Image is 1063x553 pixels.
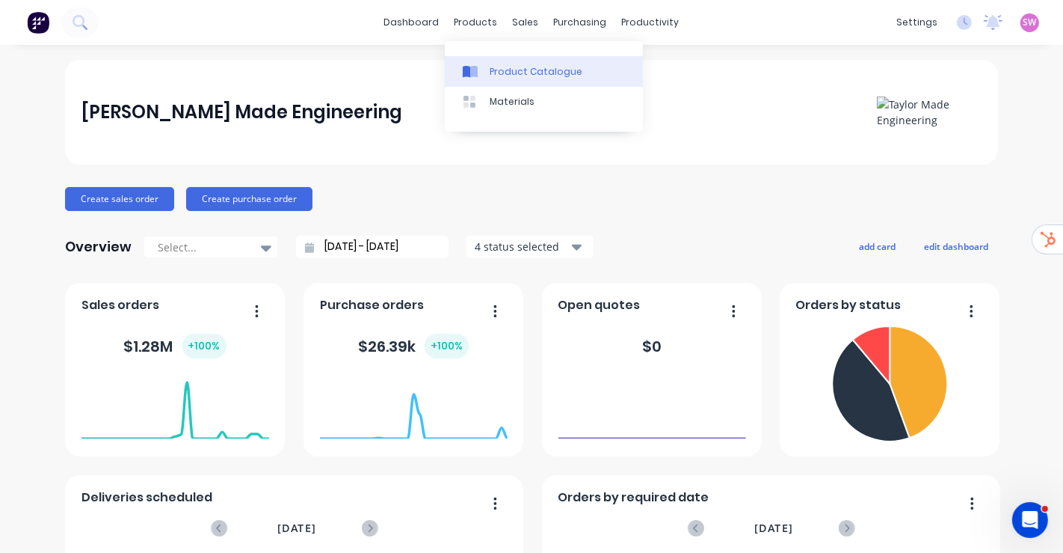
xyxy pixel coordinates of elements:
[358,334,469,358] div: $ 26.39k
[182,334,227,358] div: + 100 %
[849,236,905,256] button: add card
[558,296,641,314] span: Open quotes
[445,87,643,117] a: Materials
[445,56,643,86] a: Product Catalogue
[546,11,614,34] div: purchasing
[642,335,662,358] div: $ 0
[377,11,447,34] a: dashboard
[914,236,998,256] button: edit dashboard
[490,65,582,79] div: Product Catalogue
[27,11,49,34] img: Factory
[425,334,469,358] div: + 100 %
[124,334,227,358] div: $ 1.28M
[614,11,687,34] div: productivity
[889,11,945,34] div: settings
[754,520,793,537] span: [DATE]
[277,520,316,537] span: [DATE]
[186,187,312,211] button: Create purchase order
[1023,16,1037,29] span: SW
[65,187,174,211] button: Create sales order
[1012,502,1048,538] iframe: Intercom live chat
[447,11,505,34] div: products
[81,97,402,127] div: [PERSON_NAME] Made Engineering
[466,236,594,258] button: 4 status selected
[505,11,546,34] div: sales
[796,296,902,314] span: Orders by status
[65,232,132,262] div: Overview
[81,296,159,314] span: Sales orders
[490,95,534,109] div: Materials
[320,296,424,314] span: Purchase orders
[877,97,982,128] img: Taylor Made Engineering
[475,239,569,254] div: 4 status selected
